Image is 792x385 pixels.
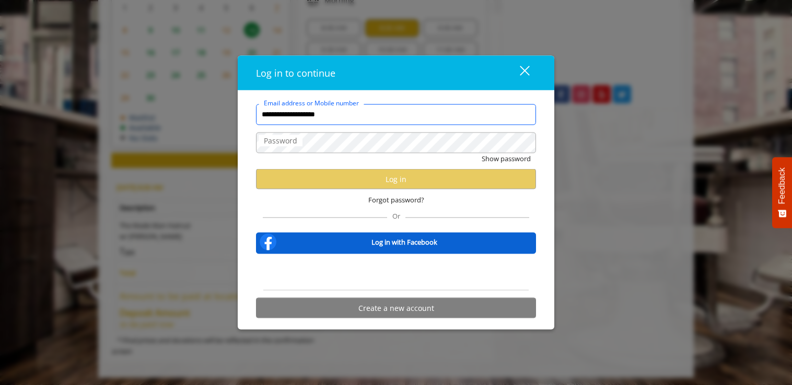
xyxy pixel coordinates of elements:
label: Email address or Mobile number [259,98,364,107]
span: Log in to continue [256,66,335,79]
button: Log in [256,169,536,189]
input: Email address or Mobile number [256,104,536,125]
span: Feedback [777,167,787,204]
img: facebook-logo [258,232,278,252]
div: close dialog [508,65,529,81]
button: Create a new account [256,298,536,318]
iframe: Sign in with Google Button [343,261,449,284]
span: Forgot password? [368,195,424,206]
button: Feedback - Show survey [772,157,792,228]
button: Show password [482,153,531,164]
button: close dialog [500,62,536,83]
input: Password [256,132,536,153]
span: Or [387,211,405,221]
b: Log in with Facebook [371,236,437,247]
label: Password [259,135,302,146]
